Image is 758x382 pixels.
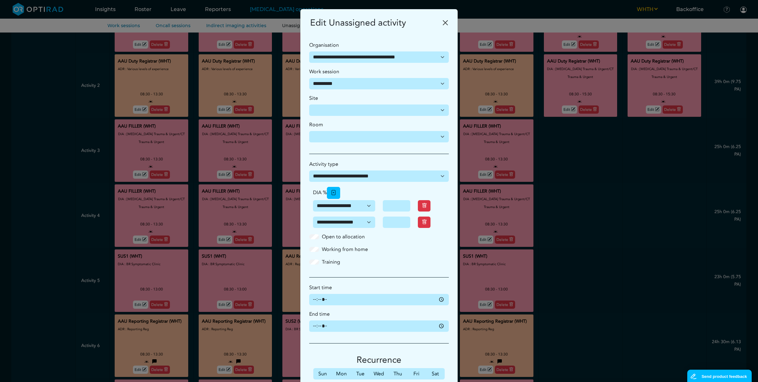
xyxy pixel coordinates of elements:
[309,310,330,318] label: End time
[309,121,323,128] label: Room
[388,368,407,379] label: Thu
[322,258,340,266] label: Training
[309,68,339,75] label: Work session
[309,160,338,168] label: Activity type
[322,246,368,253] label: Working from home
[407,368,426,379] label: Fri
[440,18,450,28] button: Close
[351,368,370,379] label: Tue
[309,94,318,102] label: Site
[309,41,339,49] label: Organisation
[313,368,332,379] label: Sun
[309,187,449,199] div: DIA %
[309,355,449,366] h3: Recurrence
[332,368,351,379] label: Mon
[309,284,332,291] label: Start time
[310,16,406,29] h5: Edit Unassigned activity
[322,233,365,241] label: Open to allocation
[370,368,388,379] label: Wed
[426,368,445,379] label: Sat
